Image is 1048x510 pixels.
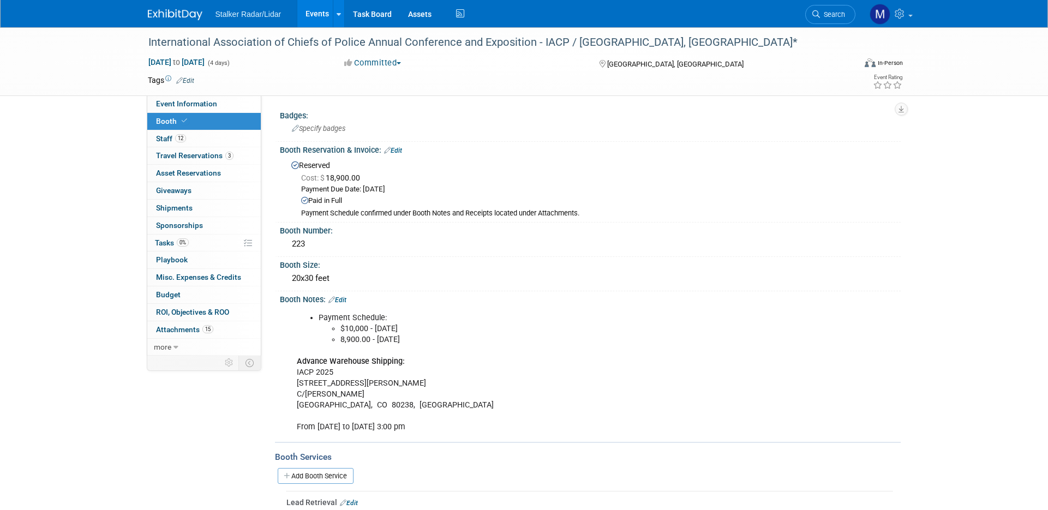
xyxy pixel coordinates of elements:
span: Asset Reservations [156,169,221,177]
span: to [171,58,182,67]
a: Playbook [147,251,261,268]
a: Event Information [147,95,261,112]
a: Shipments [147,200,261,217]
a: Budget [147,286,261,303]
span: Stalker Radar/Lidar [215,10,282,19]
span: Misc. Expenses & Credits [156,273,241,281]
div: 223 [288,236,893,253]
span: 18,900.00 [301,173,364,182]
span: Specify badges [292,124,345,133]
div: Payment Due Date: [DATE] [301,184,893,195]
a: Booth [147,113,261,130]
a: ROI, Objectives & ROO [147,304,261,321]
a: Edit [328,296,346,304]
div: Booth Notes: [280,291,901,305]
div: Event Format [791,57,903,73]
div: Booth Size: [280,257,901,271]
span: Attachments [156,325,213,334]
a: more [147,339,261,356]
span: Shipments [156,203,193,212]
span: (4 days) [207,59,230,67]
div: Paid in Full [301,196,893,206]
div: Lead Retrieval [286,497,893,508]
a: Edit [340,499,358,507]
a: Edit [176,77,194,85]
a: Sponsorships [147,217,261,234]
button: Committed [340,57,405,69]
span: Giveaways [156,186,191,195]
div: IACP 2025 [STREET_ADDRESS][PERSON_NAME] C/[PERSON_NAME] [GEOGRAPHIC_DATA], CO 80238, [GEOGRAPHIC_... [289,307,781,439]
td: Toggle Event Tabs [238,356,261,370]
div: Payment Schedule confirmed under Booth Notes and Receipts located under Attachments. [301,209,893,218]
span: 12 [175,134,186,142]
span: ROI, Objectives & ROO [156,308,229,316]
span: Cost: $ [301,173,326,182]
a: Staff12 [147,130,261,147]
a: Travel Reservations3 [147,147,261,164]
div: International Association of Chiefs of Police Annual Conference and Exposition - IACP / [GEOGRAPH... [145,33,839,52]
div: Event Rating [873,75,902,80]
li: $10,000 - [DATE] [340,323,774,334]
span: 3 [225,152,233,160]
td: Tags [148,75,194,86]
span: Travel Reservations [156,151,233,160]
img: Mark LaChapelle [870,4,890,25]
span: Playbook [156,255,188,264]
div: In-Person [877,59,903,67]
span: Search [820,10,845,19]
span: more [154,343,171,351]
a: Edit [384,147,402,154]
span: 15 [202,325,213,333]
a: Giveaways [147,182,261,199]
span: 0% [177,238,189,247]
div: Booth Reservation & Invoice: [280,142,901,156]
span: Staff [156,134,186,143]
span: Sponsorships [156,221,203,230]
a: Tasks0% [147,235,261,251]
span: Tasks [155,238,189,247]
td: Personalize Event Tab Strip [220,356,239,370]
div: Booth Number: [280,223,901,236]
i: Booth reservation complete [182,118,187,124]
li: 8,900.00 - [DATE] [340,334,774,345]
span: Event Information [156,99,217,108]
div: Reserved [288,157,893,218]
b: Advance Warehouse Shipping: [297,357,405,366]
img: Format-Inperson.png [865,58,876,67]
a: Add Booth Service [278,468,354,484]
div: Booth Services [275,451,901,463]
div: Badges: [280,107,901,121]
a: Attachments15 [147,321,261,338]
span: Budget [156,290,181,299]
div: 20x30 feet [288,270,893,287]
span: [DATE] [DATE] [148,57,205,67]
span: [GEOGRAPHIC_DATA], [GEOGRAPHIC_DATA] [607,60,744,68]
img: ExhibitDay [148,9,202,20]
a: Asset Reservations [147,165,261,182]
li: Payment Schedule: [319,313,774,345]
a: Search [805,5,855,24]
a: Misc. Expenses & Credits [147,269,261,286]
span: Booth [156,117,189,125]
